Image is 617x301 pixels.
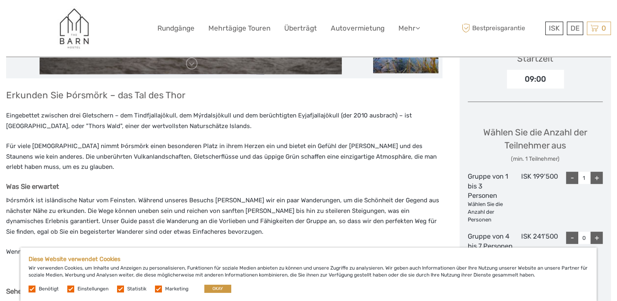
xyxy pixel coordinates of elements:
[566,232,578,244] div: -
[6,287,119,295] strong: Sehenswürdigkeiten am Wegesrand
[590,172,603,184] div: +
[29,265,588,278] font: Wir verwenden Cookies, um Inhalte und Anzeigen zu personalisieren, Funktionen für soziale Medien ...
[6,195,442,237] p: Þórsmörk ist isländische Natur vom Feinsten. Während unseres Besuchs [PERSON_NAME] wir ein paar W...
[468,155,603,163] div: (min. 1 Teilnehmer)
[6,90,442,101] h3: Erkunden Sie Þórsmörk – das Tal des Thor
[331,22,385,34] a: Autovermietung
[566,172,578,184] div: -
[127,286,146,292] label: Statistik
[398,24,416,32] font: Mehr
[468,173,508,199] font: Gruppe von 1 bis 3 Personen
[6,141,442,173] p: Für viele [DEMOGRAPHIC_DATA] nimmt Þórsmörk einen besonderen Platz in ihrem Herzen ein und bietet...
[39,286,59,292] label: Benötigt
[51,6,95,51] img: 822-4d07221c-644f-4af8-be20-45cf39fb8607_logo_big.jpg
[94,13,104,22] button: Öffnen Sie das LiveChat-Chat-Widget
[204,285,231,293] button: OKAY
[571,24,579,32] font: DE
[513,172,558,224] div: ISK 199'500
[6,111,442,131] p: Eingebettet zwischen drei Gletschern – dem Tindfjallajökull, dem Mýrdalsjökull und dem berüchtigt...
[549,24,560,32] span: ISK
[208,22,270,34] a: Mehrtägige Touren
[157,22,195,34] a: Rundgänge
[29,256,588,263] h5: Diese Website verwendet Cookies
[600,24,607,32] span: 0
[483,127,587,150] font: Wählen Sie die Anzahl der Teilnehmer aus
[517,52,553,65] div: Startzeit
[513,232,558,274] div: ISK 241'500
[284,22,317,34] a: Überträgt
[77,286,108,292] label: Einstellungen
[11,14,92,21] p: Wir sind gerade weg. Bitte schauen Sie später noch einmal vorbei!
[472,24,525,33] font: Bestpreisgarantie
[590,232,603,244] div: +
[165,286,188,292] label: Marketing
[468,232,513,250] font: Gruppe von 4 bis 7 Personen
[468,201,513,224] div: Wählen Sie die Anzahl der Personen
[507,70,564,89] div: 09:00
[6,247,442,257] p: Wenn Wandern nicht Ihr Ding ist, [PERSON_NAME] Sie sich [PERSON_NAME], [PERSON_NAME] Guide wird d...
[6,182,59,190] strong: Was Sie erwartet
